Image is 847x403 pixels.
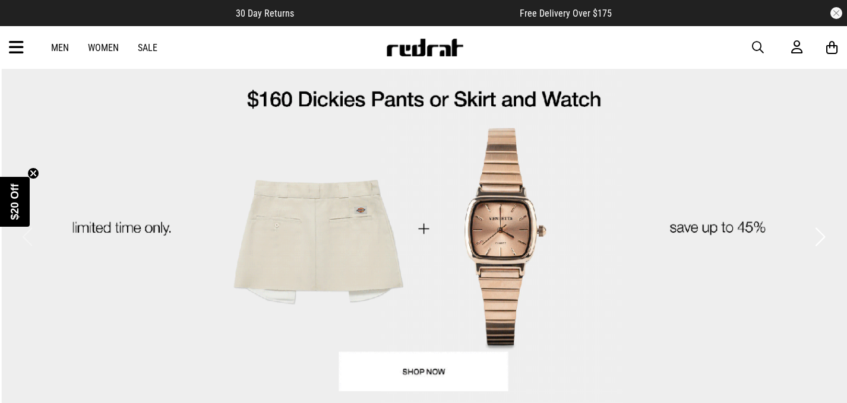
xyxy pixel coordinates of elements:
[318,7,496,19] iframe: Customer reviews powered by Trustpilot
[88,42,119,53] a: Women
[27,167,39,179] button: Close teaser
[19,224,35,250] button: Previous slide
[51,42,69,53] a: Men
[9,183,21,220] span: $20 Off
[236,8,294,19] span: 30 Day Returns
[812,224,828,250] button: Next slide
[520,8,612,19] span: Free Delivery Over $175
[385,39,464,56] img: Redrat logo
[138,42,157,53] a: Sale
